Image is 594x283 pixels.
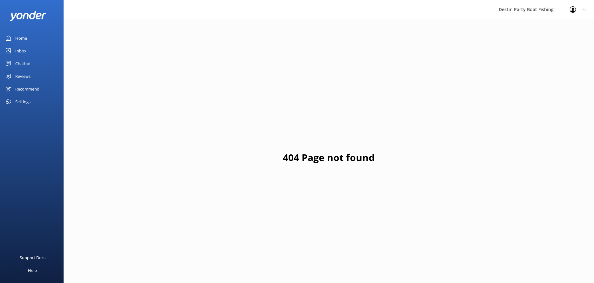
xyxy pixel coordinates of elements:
[15,57,31,70] div: Chatbot
[20,251,45,264] div: Support Docs
[15,32,27,44] div: Home
[15,44,26,57] div: Inbox
[283,150,375,165] h1: 404 Page not found
[15,70,31,83] div: Reviews
[15,83,39,95] div: Recommend
[10,11,46,21] img: yonder-white-logo.png
[15,95,31,108] div: Settings
[28,264,37,277] div: Help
